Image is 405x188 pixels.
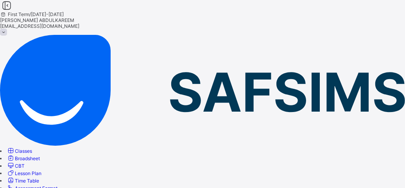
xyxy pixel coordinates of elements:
[7,155,40,161] a: Broadsheet
[15,163,25,169] span: CBT
[15,178,39,184] span: Time Table
[7,178,39,184] a: Time Table
[15,170,41,176] span: Lesson Plan
[7,170,41,176] a: Lesson Plan
[15,148,32,154] span: Classes
[15,155,40,161] span: Broadsheet
[7,163,25,169] a: CBT
[7,148,32,154] a: Classes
